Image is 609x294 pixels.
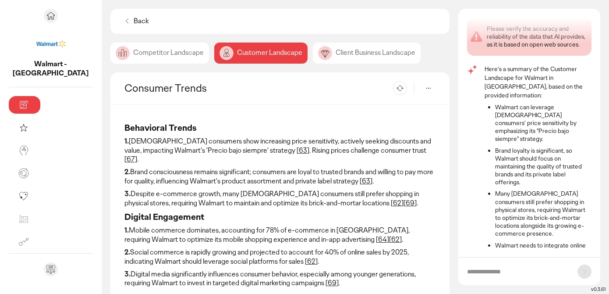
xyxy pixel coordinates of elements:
[313,43,421,64] div: Client Business Landscape
[124,189,131,198] strong: 3.
[495,190,591,237] li: Many [DEMOGRAPHIC_DATA] consumers still prefer shopping in physical stores, requiring Walmart to ...
[124,247,130,257] strong: 2.
[124,136,129,146] strong: 1.
[116,46,130,60] img: image
[124,226,436,244] p: Mobile commerce dominates, accounting for 78% of e-commerce in [GEOGRAPHIC_DATA], requiring Walma...
[124,167,130,176] strong: 2.
[134,17,149,26] p: Back
[124,190,436,208] p: Despite e-commerce growth, many [DEMOGRAPHIC_DATA] consumers still prefer shopping in physical st...
[495,103,591,143] li: Walmart can leverage [DEMOGRAPHIC_DATA] consumers' price sensitivity by emphasizing its "Precio b...
[35,28,67,60] img: project avatar
[362,176,370,186] a: 63
[44,262,58,276] div: Send feedback
[124,122,436,133] h3: Behavioral Trends
[214,43,308,64] div: Customer Landscape
[110,43,209,64] div: Competitor Landscape
[299,146,307,155] a: 63
[495,147,591,186] li: Brand loyalty is significant, so Walmart should focus on maintaining the quality of trusted brand...
[124,248,436,266] p: Social commerce is rapidly growing and projected to account for 40% of online sales by 2025, indi...
[393,198,401,208] a: 62
[124,226,129,235] strong: 1.
[495,241,591,281] li: Walmart needs to integrate online and offline promotions to cater to omnichannel preferences, par...
[378,235,387,244] a: 64
[124,168,436,186] p: Brand consciousness remains significant; consumers are loyal to trusted brands and willing to pay...
[124,269,131,279] strong: 3.
[124,81,207,95] h2: Consumer Trends
[307,257,315,266] a: 62
[487,25,588,49] div: Please verify the accuracy and reliability of the data that AI provides, as it is based on open w...
[127,154,135,164] a: 67
[406,198,414,208] a: 69
[220,46,234,60] img: image
[124,211,436,222] h3: Digital Engagement
[9,60,93,78] p: Walmart - Mexico
[393,81,407,95] button: Refresh
[391,235,400,244] a: 62
[318,46,332,60] img: image
[485,65,591,100] p: Here's a summary of the Customer Landscape for Walmart in [GEOGRAPHIC_DATA], based on the provide...
[328,278,336,287] a: 69
[124,270,436,288] p: Digital media significantly influences consumer behavior, especially among younger generations, r...
[124,137,436,164] p: [DEMOGRAPHIC_DATA] consumers show increasing price sensitivity, actively seeking discounts and va...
